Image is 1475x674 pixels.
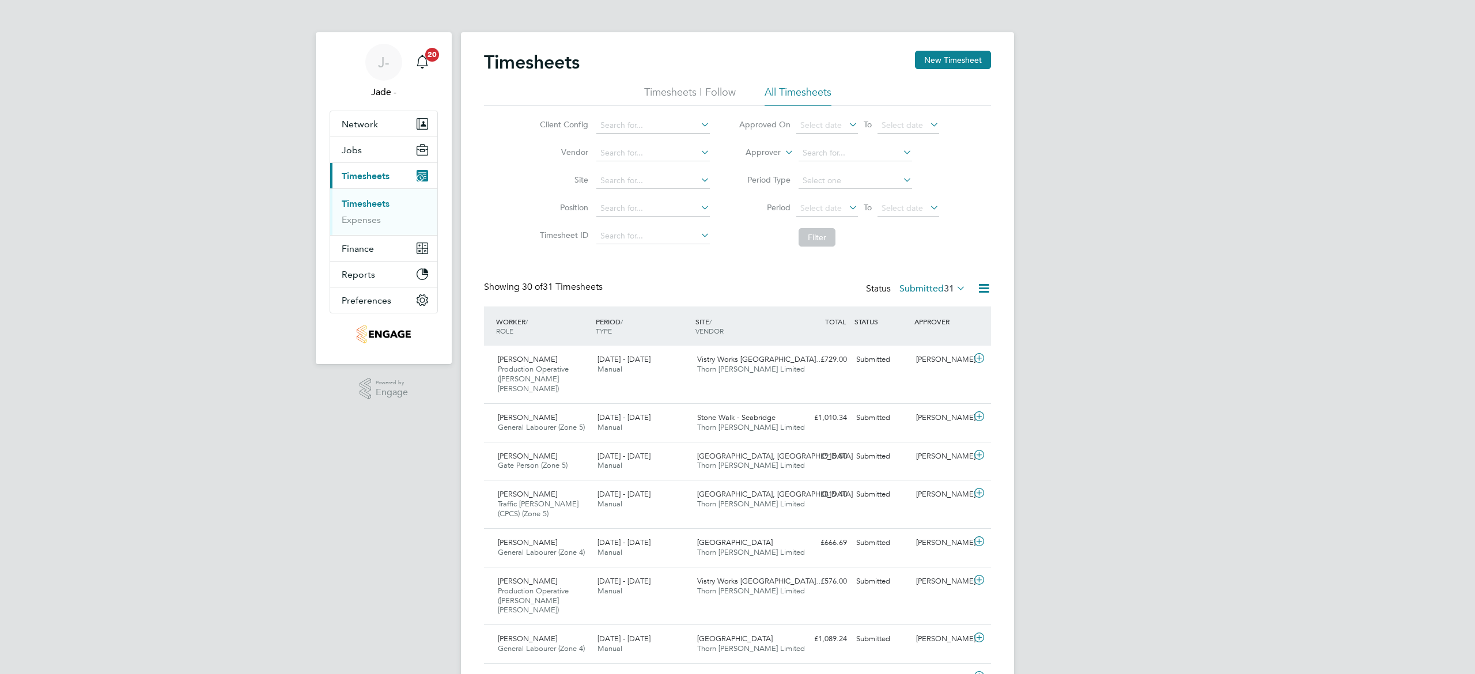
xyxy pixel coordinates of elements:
[739,202,791,213] label: Period
[498,643,585,653] span: General Labourer (Zone 4)
[597,537,650,547] span: [DATE] - [DATE]
[852,311,912,332] div: STATUS
[852,408,912,427] div: Submitted
[342,295,391,306] span: Preferences
[697,460,805,470] span: Thorn [PERSON_NAME] Limited
[765,85,831,106] li: All Timesheets
[597,634,650,643] span: [DATE] - [DATE]
[597,364,622,374] span: Manual
[536,147,588,157] label: Vendor
[316,32,452,364] nav: Main navigation
[498,354,557,364] span: [PERSON_NAME]
[342,269,375,280] span: Reports
[597,422,622,432] span: Manual
[697,489,853,499] span: [GEOGRAPHIC_DATA], [GEOGRAPHIC_DATA]
[378,55,389,70] span: J-
[912,485,971,504] div: [PERSON_NAME]
[792,630,852,649] div: £1,089.24
[330,111,437,137] button: Network
[697,576,823,586] span: Vistry Works [GEOGRAPHIC_DATA]…
[330,287,437,313] button: Preferences
[899,283,966,294] label: Submitted
[697,586,805,596] span: Thorn [PERSON_NAME] Limited
[496,326,513,335] span: ROLE
[330,236,437,261] button: Finance
[330,163,437,188] button: Timesheets
[498,451,557,461] span: [PERSON_NAME]
[342,145,362,156] span: Jobs
[644,85,736,106] li: Timesheets I Follow
[792,533,852,552] div: £666.69
[799,145,912,161] input: Search for...
[697,412,776,422] span: Stone Walk - Seabridge
[536,119,588,130] label: Client Config
[493,311,593,341] div: WORKER
[697,499,805,509] span: Thorn [PERSON_NAME] Limited
[360,378,409,400] a: Powered byEngage
[621,317,623,326] span: /
[792,572,852,591] div: £576.00
[882,203,923,213] span: Select date
[425,48,439,62] span: 20
[498,586,569,615] span: Production Operative ([PERSON_NAME] [PERSON_NAME])
[852,572,912,591] div: Submitted
[866,281,968,297] div: Status
[697,537,773,547] span: [GEOGRAPHIC_DATA]
[852,630,912,649] div: Submitted
[693,311,792,341] div: SITE
[799,173,912,189] input: Select one
[597,412,650,422] span: [DATE] - [DATE]
[522,281,543,293] span: 30 of
[597,354,650,364] span: [DATE] - [DATE]
[342,243,374,254] span: Finance
[596,173,710,189] input: Search for...
[484,51,580,74] h2: Timesheets
[498,499,578,518] span: Traffic [PERSON_NAME] (CPCS) (Zone 5)
[330,262,437,287] button: Reports
[697,354,823,364] span: Vistry Works [GEOGRAPHIC_DATA]…
[912,572,971,591] div: [PERSON_NAME]
[912,447,971,466] div: [PERSON_NAME]
[800,203,842,213] span: Select date
[792,485,852,504] div: £819.40
[697,422,805,432] span: Thorn [PERSON_NAME] Limited
[825,317,846,326] span: TOTAL
[498,422,585,432] span: General Labourer (Zone 5)
[376,378,408,388] span: Powered by
[597,460,622,470] span: Manual
[597,586,622,596] span: Manual
[330,325,438,343] a: Go to home page
[852,350,912,369] div: Submitted
[912,350,971,369] div: [PERSON_NAME]
[792,408,852,427] div: £1,010.34
[498,489,557,499] span: [PERSON_NAME]
[484,281,605,293] div: Showing
[860,117,875,132] span: To
[498,537,557,547] span: [PERSON_NAME]
[944,283,954,294] span: 31
[596,326,612,335] span: TYPE
[597,451,650,461] span: [DATE] - [DATE]
[800,120,842,130] span: Select date
[597,643,622,653] span: Manual
[912,630,971,649] div: [PERSON_NAME]
[342,171,389,181] span: Timesheets
[536,202,588,213] label: Position
[709,317,712,326] span: /
[697,364,805,374] span: Thorn [PERSON_NAME] Limited
[695,326,724,335] span: VENDOR
[915,51,991,69] button: New Timesheet
[852,533,912,552] div: Submitted
[498,412,557,422] span: [PERSON_NAME]
[852,485,912,504] div: Submitted
[597,499,622,509] span: Manual
[498,576,557,586] span: [PERSON_NAME]
[536,175,588,185] label: Site
[498,634,557,643] span: [PERSON_NAME]
[330,85,438,99] span: Jade -
[596,200,710,217] input: Search for...
[342,214,381,225] a: Expenses
[596,118,710,134] input: Search for...
[342,198,389,209] a: Timesheets
[912,533,971,552] div: [PERSON_NAME]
